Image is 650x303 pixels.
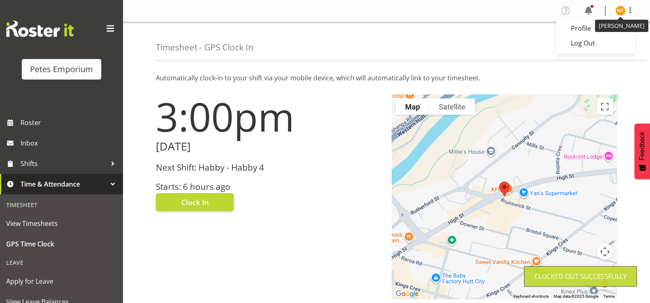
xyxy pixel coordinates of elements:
[156,73,617,83] p: Automatically clock-in to your shift via your mobile device, which will automatically link to you...
[156,94,382,139] h1: 3:00pm
[597,244,613,260] button: Map camera controls
[534,271,627,281] div: Clocked out Successfully
[156,140,382,153] h2: [DATE]
[394,289,421,299] img: Google
[556,21,635,36] a: Profile
[6,217,117,230] span: View Timesheets
[181,197,209,207] span: Clock In
[156,193,234,211] button: Clock In
[156,163,382,172] h3: Next Shift: Habby - Habby 4
[2,254,121,271] div: Leave
[21,157,107,170] span: Shifts
[21,116,119,129] span: Roster
[6,21,74,37] img: Rosterit website logo
[2,271,121,292] a: Apply for Leave
[429,98,475,115] button: Show satellite imagery
[21,137,119,149] span: Inbox
[603,294,615,298] a: Terms (opens in new tab)
[30,63,93,75] div: Petes Emporium
[597,98,613,115] button: Toggle fullscreen view
[156,182,382,191] h3: Starts: 6 hours ago
[639,132,646,160] span: Feedback
[2,213,121,234] a: View Timesheets
[634,123,650,179] button: Feedback - Show survey
[2,196,121,213] div: Timesheet
[6,238,117,250] span: GPS Time Clock
[554,294,598,298] span: Map data ©2025 Google
[396,98,429,115] button: Show street map
[556,36,635,50] a: Log Out
[513,294,549,299] button: Keyboard shortcuts
[2,234,121,254] a: GPS Time Clock
[394,289,421,299] a: Open this area in Google Maps (opens a new window)
[156,43,253,52] h4: Timesheet - GPS Clock In
[6,275,117,287] span: Apply for Leave
[21,178,107,190] span: Time & Attendance
[616,6,625,16] img: nicole-thomson8388.jpg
